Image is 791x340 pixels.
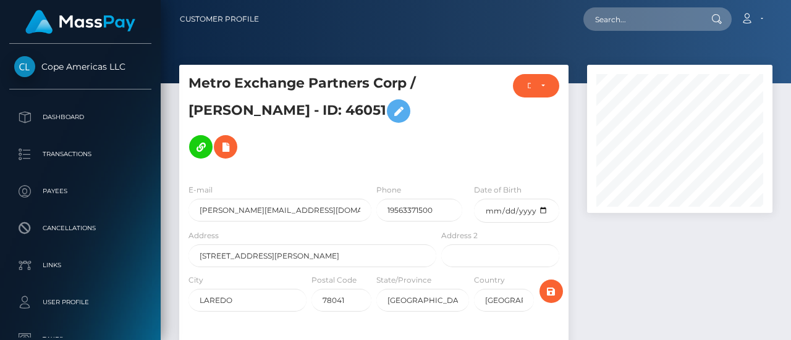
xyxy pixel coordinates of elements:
label: City [188,275,203,286]
label: Postal Code [311,275,357,286]
span: Cope Americas LLC [9,61,151,72]
label: Country [474,275,505,286]
a: Payees [9,176,151,207]
h5: Metro Exchange Partners Corp / [PERSON_NAME] - ID: 46051 [188,74,429,165]
a: Transactions [9,139,151,170]
label: Date of Birth [474,185,522,196]
p: Dashboard [14,108,146,126]
a: Dashboard [9,102,151,133]
label: Address [188,230,219,241]
p: Cancellations [14,219,146,238]
p: User Profile [14,293,146,312]
label: Address 2 [441,230,478,241]
img: Cope Americas LLC [14,56,35,77]
label: Phone [376,185,401,196]
label: State/Province [376,275,431,286]
label: E-mail [188,185,213,196]
input: Search... [583,7,700,31]
p: Payees [14,182,146,201]
div: DEACTIVE [527,81,531,91]
a: User Profile [9,287,151,318]
img: MassPay Logo [25,10,135,34]
a: Cancellations [9,213,151,244]
button: DEACTIVE [513,74,559,97]
a: Links [9,250,151,281]
a: Customer Profile [180,6,259,32]
p: Transactions [14,145,146,164]
p: Links [14,256,146,275]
